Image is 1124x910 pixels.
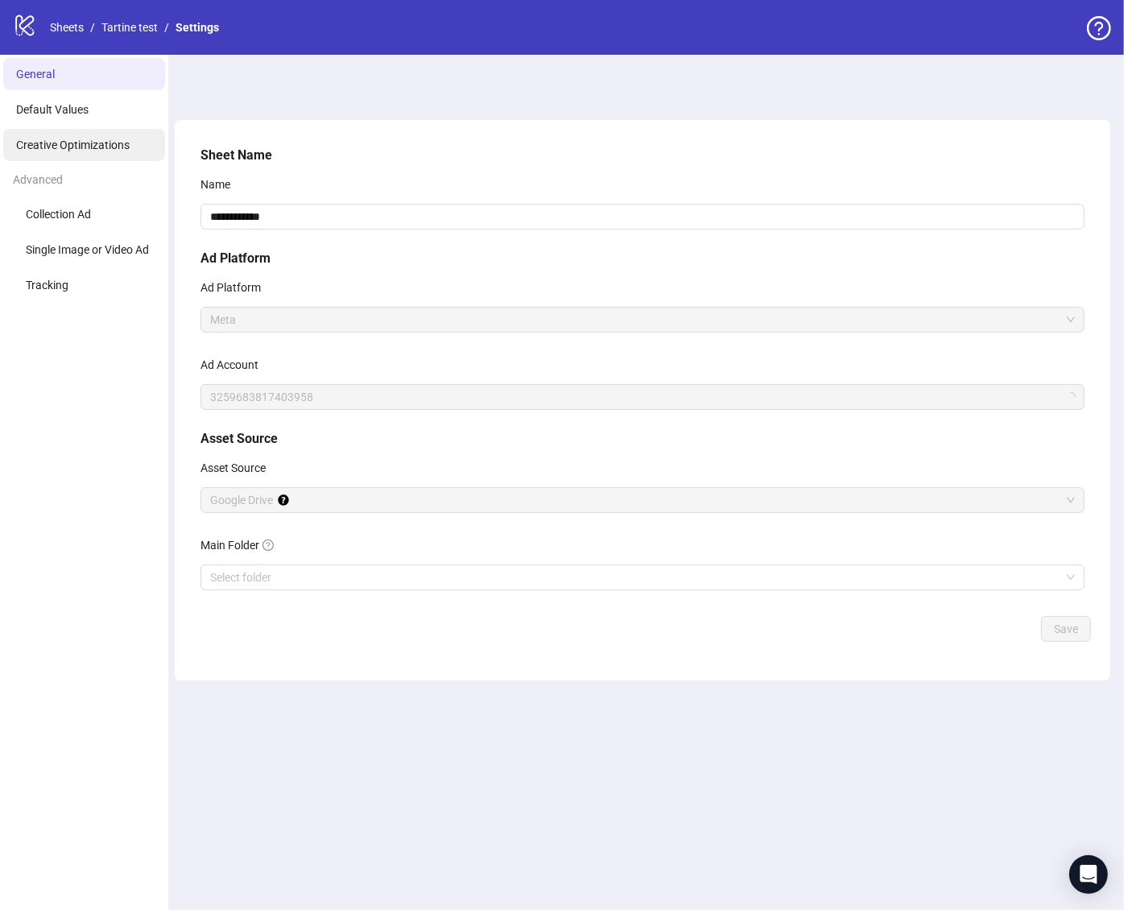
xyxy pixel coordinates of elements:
input: Name [200,204,1085,230]
h5: Sheet Name [200,146,1085,165]
span: Single Image or Video Ad [26,243,149,256]
span: General [16,68,55,81]
span: Google Drive [210,488,1075,512]
li: / [90,19,95,36]
div: Open Intercom Messenger [1069,855,1108,894]
a: Sheets [47,19,87,36]
button: Save [1041,616,1091,642]
li: / [164,19,169,36]
label: Name [200,172,241,197]
label: Main Folder [200,532,284,558]
span: question-circle [1087,16,1111,40]
span: Meta [210,308,1075,332]
h5: Asset Source [200,429,1085,449]
a: Tartine test [98,19,161,36]
label: Asset Source [200,455,276,481]
label: Ad Account [200,352,269,378]
span: Default Values [16,103,89,116]
span: 3259683817403958 [210,385,1075,409]
a: Settings [172,19,222,36]
span: question-circle [262,540,274,551]
label: Ad Platform [200,275,271,300]
span: loading [1066,392,1076,402]
div: Tooltip anchor [276,493,291,507]
h5: Ad Platform [200,249,1085,268]
span: Creative Optimizations [16,139,130,151]
span: Collection Ad [26,208,91,221]
span: Tracking [26,279,68,292]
